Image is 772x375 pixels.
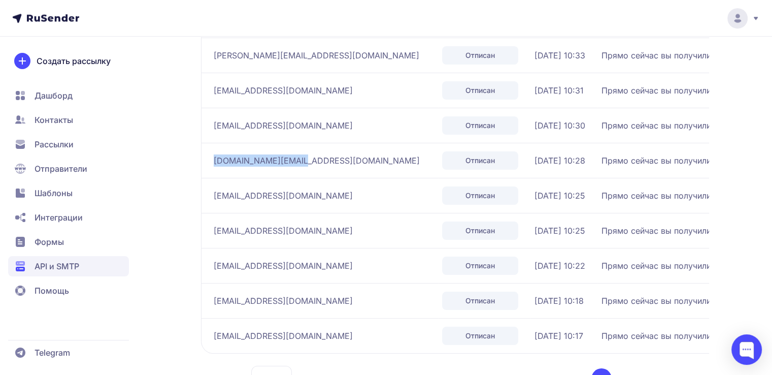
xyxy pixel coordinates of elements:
span: Отписан [465,261,495,271]
span: Отписан [465,50,495,60]
span: Помощь [35,285,69,297]
span: [DATE] 10:25 [534,190,585,202]
span: [DATE] 10:28 [534,154,585,167]
span: [EMAIL_ADDRESS][DOMAIN_NAME] [214,119,353,132]
span: [DOMAIN_NAME][EMAIL_ADDRESS][DOMAIN_NAME] [214,154,420,167]
span: [DATE] 10:31 [534,84,584,97]
span: [EMAIL_ADDRESS][DOMAIN_NAME] [214,225,353,237]
span: Контакты [35,114,73,126]
span: [DATE] 10:30 [534,119,585,132]
span: Отписан [465,85,495,96]
span: Создать рассылку [37,55,111,67]
span: Интеграции [35,211,83,224]
span: Дашборд [35,89,73,102]
span: [EMAIL_ADDRESS][DOMAIN_NAME] [214,190,353,202]
a: Telegram [8,342,129,363]
span: [EMAIL_ADDRESS][DOMAIN_NAME] [214,84,353,97]
span: [DATE] 10:18 [534,295,584,307]
span: [EMAIL_ADDRESS][DOMAIN_NAME] [214,260,353,272]
span: [DATE] 10:33 [534,49,585,61]
span: Отписан [465,296,495,306]
span: Отписан [465,155,495,166]
span: API и SMTP [35,260,79,272]
span: [EMAIL_ADDRESS][DOMAIN_NAME] [214,330,353,342]
span: [DATE] 10:25 [534,225,585,237]
span: Рассылки [35,138,74,150]
span: Шаблоны [35,187,73,199]
span: Отписан [465,226,495,236]
span: Отписан [465,331,495,341]
span: [PERSON_NAME][EMAIL_ADDRESS][DOMAIN_NAME] [214,49,419,61]
span: Формы [35,236,64,248]
span: Отправители [35,163,87,175]
span: Telegram [35,347,70,359]
span: [EMAIL_ADDRESS][DOMAIN_NAME] [214,295,353,307]
span: Отписан [465,191,495,201]
span: [DATE] 10:17 [534,330,583,342]
span: [DATE] 10:22 [534,260,585,272]
span: Отписан [465,120,495,131]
